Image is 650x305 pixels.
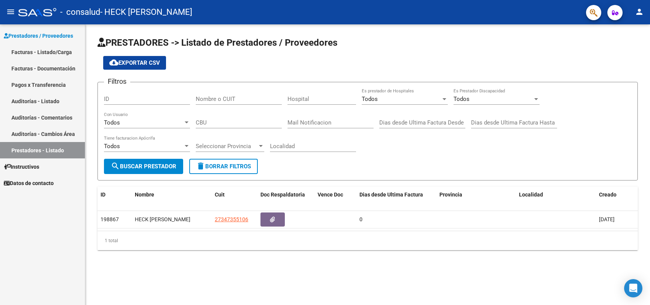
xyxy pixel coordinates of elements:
[109,59,160,66] span: Exportar CSV
[516,187,596,203] datatable-header-cell: Localidad
[189,159,258,174] button: Borrar Filtros
[436,187,516,203] datatable-header-cell: Provincia
[135,215,209,224] div: HECK [PERSON_NAME]
[196,163,251,170] span: Borrar Filtros
[196,161,205,171] mat-icon: delete
[104,143,120,150] span: Todos
[624,279,642,297] div: Open Intercom Messenger
[359,216,363,222] span: 0
[132,187,212,203] datatable-header-cell: Nombre
[356,187,436,203] datatable-header-cell: Dias desde Ultima Factura
[97,37,337,48] span: PRESTADORES -> Listado de Prestadores / Proveedores
[4,32,73,40] span: Prestadores / Proveedores
[260,192,305,198] span: Doc Respaldatoria
[103,56,166,70] button: Exportar CSV
[109,58,118,67] mat-icon: cloud_download
[596,187,638,203] datatable-header-cell: Creado
[6,7,15,16] mat-icon: menu
[101,216,119,222] span: 198867
[635,7,644,16] mat-icon: person
[599,216,615,222] span: [DATE]
[97,231,638,250] div: 1 total
[104,76,130,87] h3: Filtros
[100,4,192,21] span: - HECK [PERSON_NAME]
[60,4,100,21] span: - consalud
[104,159,183,174] button: Buscar Prestador
[111,163,176,170] span: Buscar Prestador
[135,192,154,198] span: Nombre
[439,192,462,198] span: Provincia
[4,179,54,187] span: Datos de contacto
[111,161,120,171] mat-icon: search
[599,192,616,198] span: Creado
[212,187,257,203] datatable-header-cell: Cuit
[196,143,257,150] span: Seleccionar Provincia
[362,96,378,102] span: Todos
[359,192,423,198] span: Dias desde Ultima Factura
[215,216,248,222] span: 27347355106
[4,163,39,171] span: Instructivos
[215,192,225,198] span: Cuit
[104,119,120,126] span: Todos
[318,192,343,198] span: Vence Doc
[454,96,470,102] span: Todos
[97,187,132,203] datatable-header-cell: ID
[519,192,543,198] span: Localidad
[257,187,315,203] datatable-header-cell: Doc Respaldatoria
[101,192,105,198] span: ID
[315,187,356,203] datatable-header-cell: Vence Doc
